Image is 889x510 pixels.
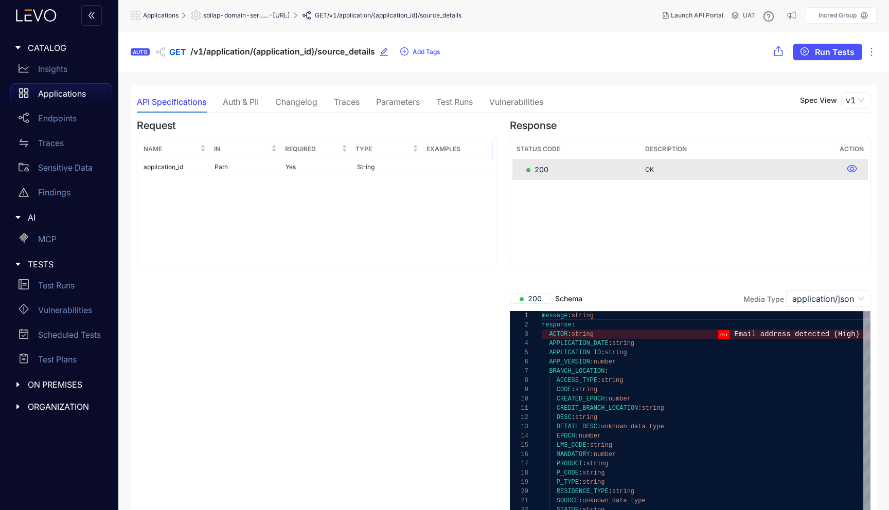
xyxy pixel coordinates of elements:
span: BRANCH_LOCATION [549,368,604,375]
div: 13 [510,422,528,431]
div: Parameters [376,97,420,106]
div: 14 [510,431,528,441]
p: Spec View [800,96,837,104]
span: : [604,368,608,375]
span: swap [19,138,29,148]
span: /v1/application/{application_id}/source_details [190,47,375,57]
span: double-left [87,11,96,21]
span: /v1/application/{application_id}/source_details [327,12,461,19]
span: PRODUCT [557,460,582,467]
span: : [572,414,575,421]
a: Scheduled Tests [10,324,112,349]
p: MCP [38,234,57,244]
span: caret-right [14,403,22,410]
button: edit [379,44,396,60]
span: response [542,321,572,329]
div: Changelog [275,97,317,106]
span: GET [169,47,186,57]
span: P_TYPE [557,479,579,486]
div: 1 [510,311,528,320]
span: string [642,405,664,412]
span: ACCESS_TYPE [557,377,597,384]
span: UAT [743,12,755,19]
div: 18 [510,468,528,478]
span: : [572,321,575,329]
span: string [586,460,608,467]
span: CATALOG [28,43,104,52]
span: warning [19,187,29,197]
div: Auth & PII [223,97,259,106]
p: Vulnerabilities [38,305,92,315]
span: Add Tags [413,48,440,56]
span: plus-circle [400,47,408,57]
span: : [567,312,571,319]
span: CODE [557,386,572,393]
span: DETAIL_DESC [557,423,597,430]
span: string [572,312,594,319]
span: EPOCH [557,432,575,440]
span: number [594,358,616,366]
span: string [590,442,612,449]
span: : [572,386,575,393]
button: plus-circleAdd Tags [400,44,440,60]
span: AI [28,213,104,222]
span: caret-right [14,261,22,268]
textarea: Editor content;Press Alt+F1 for Accessibility Options. [542,311,542,320]
span: string [575,386,597,393]
span: : [579,497,582,504]
span: caret-right [14,44,22,51]
span: Schema [510,294,582,304]
div: API Specifications [137,97,206,106]
div: 19 [510,478,528,487]
a: Applications [10,83,112,108]
span: DESC [557,414,572,421]
span: : [609,488,612,495]
a: Vulnerabilities [10,300,112,324]
p: Applications [38,89,86,98]
button: play-circleRun Tests [793,44,862,60]
span: caret-right [14,214,22,221]
span: MANDATORY [557,451,590,458]
div: 15 [510,441,528,450]
a: MCP [10,229,112,253]
span: GET [315,12,327,19]
a: Endpoints [10,108,112,133]
button: double-left [81,5,102,26]
span: string [612,488,634,495]
span: : [582,460,586,467]
th: Description [641,139,835,159]
span: : [586,442,590,449]
p: Endpoints [38,114,77,123]
div: 20 [510,487,528,496]
span: string [582,469,604,477]
div: 12 [510,413,528,422]
div: 3 [510,330,528,339]
td: Yes [281,159,352,175]
p: Findings [38,188,70,197]
p: Scheduled Tests [38,330,101,339]
span: message [542,312,567,319]
span: : [579,469,582,477]
span: 200 [526,165,548,175]
span: CREATED_EPOCH [557,395,605,403]
a: Test Plans [10,349,112,374]
span: LMS_CODE [557,442,586,449]
span: caret-right [14,381,22,388]
span: unknown_data_type [582,497,645,504]
span: Type [355,143,410,155]
div: 2 [510,320,528,330]
span: string [572,331,594,338]
span: ON PREMISES [28,380,104,389]
a: Insights [10,59,112,83]
span: play-circle [801,47,809,57]
span: : [575,432,579,440]
th: Examples [422,139,493,159]
span: ACTOR [549,331,567,338]
span: edit [379,47,388,57]
span: In [214,143,269,155]
span: v1 [846,93,866,108]
th: Action [835,139,868,159]
span: Applications [143,12,179,19]
span: : [590,451,594,458]
a: Traces [10,133,112,157]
